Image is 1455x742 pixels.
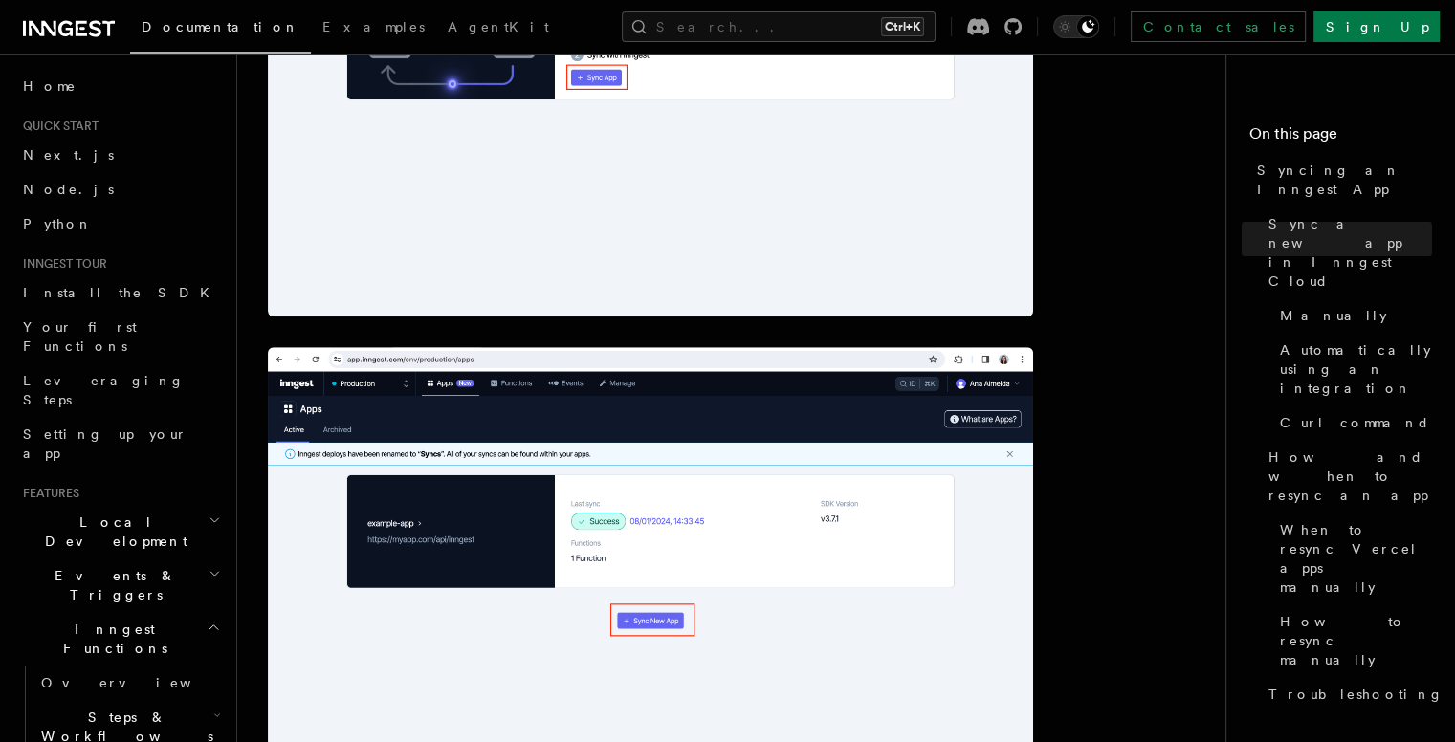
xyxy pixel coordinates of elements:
[1272,513,1432,604] a: When to resync Vercel apps manually
[622,11,936,42] button: Search...Ctrl+K
[23,426,187,461] span: Setting up your app
[23,76,77,96] span: Home
[15,207,225,241] a: Python
[15,566,209,604] span: Events & Triggers
[1272,604,1432,677] a: How to resync manually
[15,119,99,134] span: Quick start
[1249,153,1432,207] a: Syncing an Inngest App
[448,19,549,34] span: AgentKit
[1272,405,1432,440] a: Curl command
[23,216,93,231] span: Python
[311,6,436,52] a: Examples
[41,675,238,690] span: Overview
[15,256,107,272] span: Inngest tour
[1313,11,1440,42] a: Sign Up
[23,373,185,407] span: Leveraging Steps
[15,620,207,658] span: Inngest Functions
[15,69,225,103] a: Home
[23,285,221,300] span: Install the SDK
[23,182,114,197] span: Node.js
[1131,11,1306,42] a: Contact sales
[322,19,425,34] span: Examples
[881,17,924,36] kbd: Ctrl+K
[1053,15,1099,38] button: Toggle dark mode
[15,417,225,470] a: Setting up your app
[436,6,561,52] a: AgentKit
[1280,306,1387,325] span: Manually
[1257,161,1432,199] span: Syncing an Inngest App
[1272,298,1432,333] a: Manually
[1268,685,1444,704] span: Troubleshooting
[15,486,79,501] span: Features
[23,147,114,163] span: Next.js
[142,19,299,34] span: Documentation
[15,138,225,172] a: Next.js
[15,513,209,551] span: Local Development
[15,275,225,310] a: Install the SDK
[1249,122,1432,153] h4: On this page
[15,505,225,558] button: Local Development
[1261,440,1432,513] a: How and when to resync an app
[15,558,225,612] button: Events & Triggers
[15,172,225,207] a: Node.js
[130,6,311,54] a: Documentation
[1280,413,1430,432] span: Curl command
[1261,677,1432,711] a: Troubleshooting
[23,319,137,354] span: Your first Functions
[1280,520,1432,597] span: When to resync Vercel apps manually
[1280,340,1432,398] span: Automatically using an integration
[15,363,225,417] a: Leveraging Steps
[15,310,225,363] a: Your first Functions
[33,666,225,700] a: Overview
[1268,214,1432,291] span: Sync a new app in Inngest Cloud
[1280,612,1432,669] span: How to resync manually
[1268,447,1432,505] span: How and when to resync an app
[1272,333,1432,405] a: Automatically using an integration
[1261,207,1432,298] a: Sync a new app in Inngest Cloud
[15,612,225,666] button: Inngest Functions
